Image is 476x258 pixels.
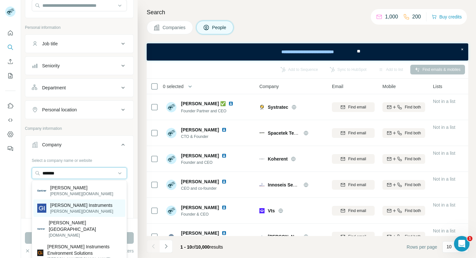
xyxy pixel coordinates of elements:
img: Logo of Emerson [259,235,265,238]
button: Find email [332,232,375,241]
img: LinkedIn logo [228,101,233,106]
button: Search [5,41,16,53]
span: Find email [348,104,366,110]
span: [PERSON_NAME] ✅ [181,101,226,106]
p: Company information [25,126,134,131]
p: [PERSON_NAME][DOMAIN_NAME] [50,191,113,197]
span: Find email [348,182,366,188]
span: CTO & Founder [181,134,229,140]
span: Spacetek Technology AG [268,130,322,136]
button: Find both [382,154,425,164]
button: Use Surfe on LinkedIn [5,100,16,112]
span: Founder Partner and CEO [181,109,226,113]
span: results [180,244,223,250]
iframe: Banner [147,43,468,61]
span: [PERSON_NAME] [181,152,219,159]
button: Clear [25,248,43,254]
button: Quick start [5,27,16,39]
button: Personal location [25,102,133,118]
img: Avatar [166,180,176,190]
span: Find both [405,104,421,110]
button: Find both [382,128,425,138]
img: Logo of Vts [259,208,265,213]
span: Not in a list [433,228,455,233]
button: Seniority [25,58,133,73]
button: Department [25,80,133,95]
button: Navigate to next page [160,240,173,253]
img: Avatar [166,154,176,164]
span: Not in a list [433,202,455,208]
img: Logo of Koherent [259,156,265,162]
img: Logo of Innoseis Sensor Technologies [259,182,265,187]
img: Gantner India [37,225,45,233]
p: 10 [447,243,452,250]
span: Mobile [382,83,396,90]
button: Find both [382,206,425,216]
img: Logo of Systratec [259,105,265,110]
div: Personal location [42,107,77,113]
span: Email [332,83,343,90]
span: Find both [405,234,421,240]
p: [PERSON_NAME] Instruments Environment Solutions [47,243,121,256]
span: 1 - 10 [180,244,192,250]
p: [DOMAIN_NAME] [49,232,121,238]
img: Gantner Instruments [37,204,46,213]
h4: Search [147,8,468,17]
button: Use Surfe API [5,114,16,126]
span: CEO and co-founder [181,185,229,191]
p: [PERSON_NAME][DOMAIN_NAME] [50,208,113,214]
div: Department [42,84,66,91]
span: Find email [348,234,366,240]
span: [PERSON_NAME] [268,233,300,240]
span: Find both [405,130,421,136]
button: Job title [25,36,133,51]
button: Enrich CSV [5,56,16,67]
button: Company [25,137,133,155]
span: Not in a list [433,151,455,156]
span: [PERSON_NAME] [181,127,219,133]
span: Not in a list [433,125,455,130]
span: Find both [405,208,421,214]
button: Find email [332,102,375,112]
span: 0 selected [163,83,184,90]
button: Find email [332,128,375,138]
span: 10,000 [196,244,210,250]
span: Find email [348,208,366,214]
img: Avatar [166,102,176,112]
button: Find both [382,232,425,241]
span: Founder and CEO [181,160,229,165]
button: Find email [332,154,375,164]
button: Find both [382,180,425,190]
img: LinkedIn logo [221,127,227,132]
button: Dashboard [5,129,16,140]
img: LinkedIn logo [221,230,227,236]
span: Koherent [268,156,288,162]
span: Company [259,83,279,90]
p: 1,000 [385,13,398,21]
p: Personal information [25,25,134,30]
img: LinkedIn logo [221,179,227,184]
span: [PERSON_NAME] [181,178,219,185]
span: Not in a list [433,99,455,104]
span: Founder & CEO [181,211,229,217]
div: Job title [42,40,58,47]
img: Gantner [37,186,46,195]
button: Find email [332,180,375,190]
img: Avatar [166,231,176,242]
img: Avatar [166,128,176,138]
span: of [192,244,196,250]
span: Rows per page [407,244,437,250]
button: Find email [332,206,375,216]
span: People [212,24,227,31]
p: [PERSON_NAME] [50,185,113,191]
span: Find both [405,182,421,188]
span: [PERSON_NAME] [181,230,219,236]
img: Gantner Instruments Environment Solutions [37,250,43,256]
p: 200 [412,13,421,21]
div: Select a company name or website [32,155,127,163]
p: [PERSON_NAME] Instruments [50,202,113,208]
span: Find email [348,130,366,136]
div: Seniority [42,62,60,69]
img: LinkedIn logo [221,205,227,210]
iframe: Intercom live chat [454,236,470,252]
